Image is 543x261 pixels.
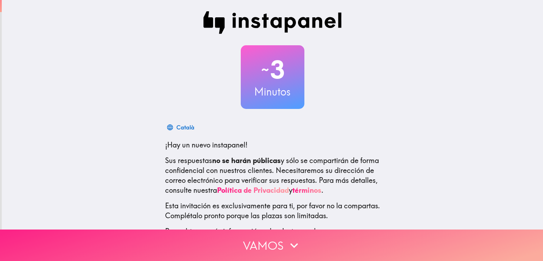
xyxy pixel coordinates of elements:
p: Esta invitación es exclusivamente para ti, por favor no la compartas. Complétalo pronto porque la... [165,201,380,221]
b: no se harán públicas [212,156,281,165]
p: Sus respuestas y sólo se compartirán de forma confidencial con nuestros clientes. Necesitaremos s... [165,156,380,195]
button: Català [165,120,197,134]
a: Política de Privacidad [217,186,289,195]
img: Instapanel [203,11,342,34]
div: Català [176,122,194,132]
span: ¡Hay un nuevo instapanel! [165,140,247,149]
a: términos [292,186,321,195]
span: ~ [260,59,270,80]
h3: Minutos [241,84,304,99]
h2: 3 [241,55,304,84]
